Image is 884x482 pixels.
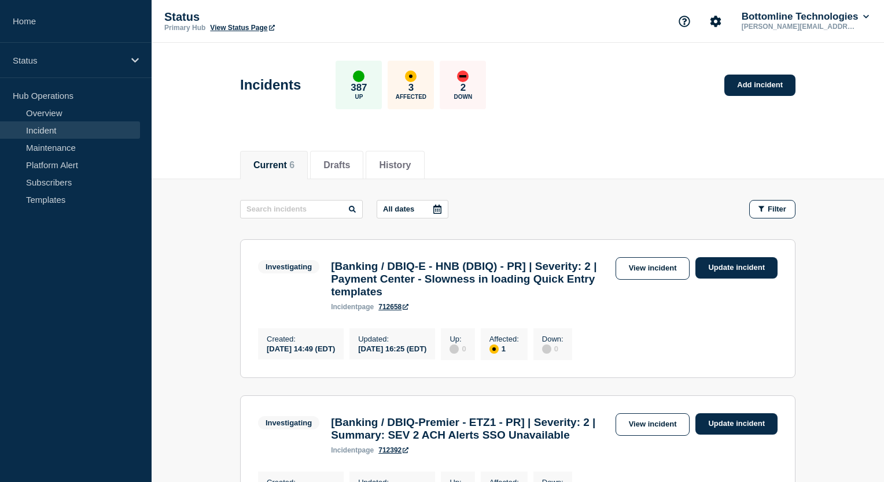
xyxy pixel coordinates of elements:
p: Affected : [489,335,519,343]
a: View Status Page [210,24,274,32]
a: Update incident [695,257,778,279]
p: Down [454,94,473,100]
div: 0 [450,343,466,354]
h3: [Banking / DBIQ-E - HNB (DBIQ) - PR] | Severity: 2 | Payment Center - Slowness in loading Quick E... [331,260,609,298]
button: Account settings [703,9,728,34]
div: disabled [450,344,459,354]
p: Status [13,55,124,65]
input: Search incidents [240,200,363,218]
span: incident [331,303,358,311]
span: Filter [768,205,786,213]
p: Up : [450,335,466,343]
div: up [353,71,364,82]
p: [PERSON_NAME][EMAIL_ADDRESS][PERSON_NAME][DOMAIN_NAME] [739,23,860,31]
div: [DATE] 14:49 (EDT) [267,343,335,353]
p: Status [164,10,396,24]
p: page [331,446,374,454]
button: Filter [749,200,795,218]
button: Drafts [323,160,350,170]
p: Affected [396,94,426,100]
a: View incident [616,413,690,436]
p: 3 [408,82,414,94]
span: incident [331,446,358,454]
button: All dates [377,200,448,218]
div: 1 [489,343,519,354]
p: 387 [351,82,367,94]
span: Investigating [258,260,319,273]
span: 6 [289,160,294,170]
a: Add incident [724,75,795,96]
button: History [379,160,411,170]
div: [DATE] 16:25 (EDT) [358,343,426,353]
a: 712392 [378,446,408,454]
h1: Incidents [240,77,301,93]
button: Current 6 [253,160,294,170]
span: Investigating [258,416,319,429]
div: affected [405,71,417,82]
p: Up [355,94,363,100]
p: Updated : [358,335,426,343]
p: Created : [267,335,335,343]
a: Update incident [695,413,778,435]
p: Primary Hub [164,24,205,32]
p: page [331,303,374,311]
h3: [Banking / DBIQ-Premier - ETZ1 - PR] | Severity: 2 | Summary: SEV 2 ACH Alerts SSO Unavailable [331,416,609,442]
p: All dates [383,205,414,213]
p: 2 [461,82,466,94]
div: 0 [542,343,563,354]
a: View incident [616,257,690,280]
p: Down : [542,335,563,343]
div: down [457,71,469,82]
div: disabled [542,344,551,354]
a: 712658 [378,303,408,311]
button: Bottomline Technologies [739,11,871,23]
button: Support [672,9,697,34]
div: affected [489,344,499,354]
